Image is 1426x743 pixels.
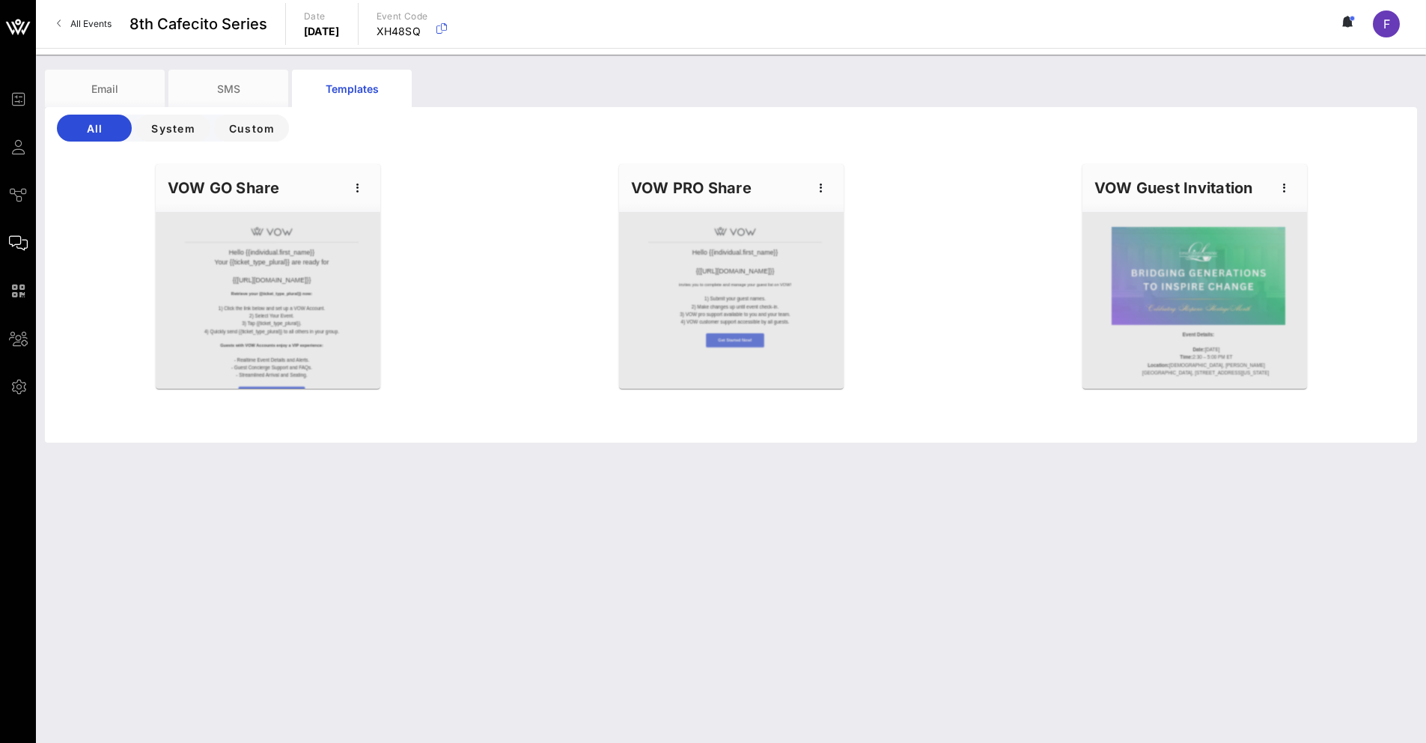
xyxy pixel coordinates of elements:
[304,9,340,24] p: Date
[304,24,340,39] p: [DATE]
[377,9,428,24] p: Event Code
[45,70,165,107] div: Email
[156,164,380,212] div: VOW GO Share
[135,115,210,142] button: System
[48,12,121,36] a: All Events
[1383,16,1390,31] span: F
[70,18,112,29] span: All Events
[214,115,289,142] button: Custom
[168,70,288,107] div: SMS
[1373,10,1400,37] div: F
[147,122,198,135] span: System
[1082,164,1307,212] div: VOW Guest Invitation
[130,13,267,35] span: 8th Cafecito Series
[57,115,132,142] button: All
[69,122,120,135] span: All
[619,164,844,212] div: VOW PRO Share
[377,24,428,39] p: XH48SQ
[292,70,412,107] div: Templates
[226,122,277,135] span: Custom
